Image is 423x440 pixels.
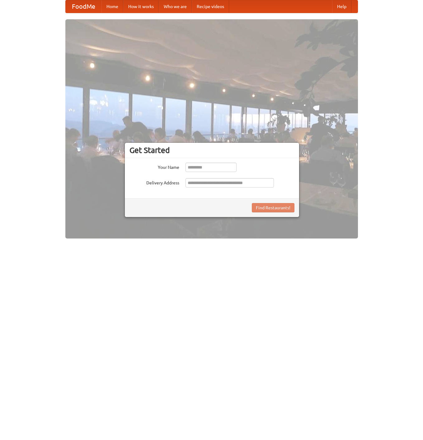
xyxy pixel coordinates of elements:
[252,203,294,212] button: Find Restaurants!
[123,0,159,13] a: How it works
[192,0,229,13] a: Recipe videos
[129,178,179,186] label: Delivery Address
[332,0,351,13] a: Help
[66,0,101,13] a: FoodMe
[101,0,123,13] a: Home
[129,163,179,170] label: Your Name
[159,0,192,13] a: Who we are
[129,146,294,155] h3: Get Started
